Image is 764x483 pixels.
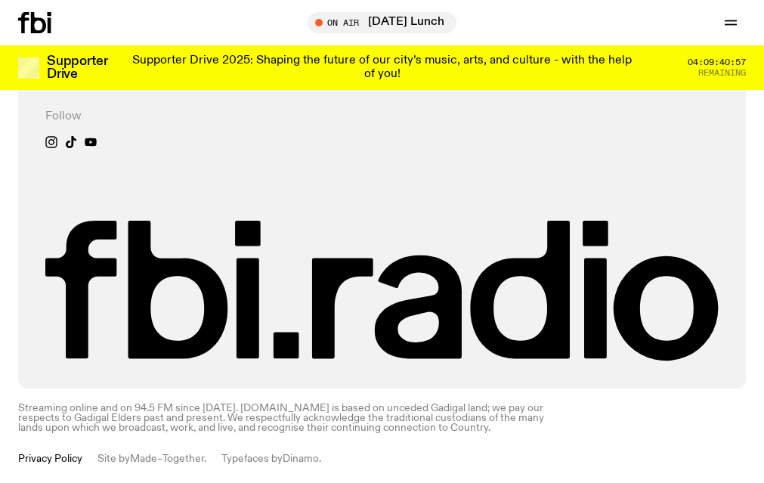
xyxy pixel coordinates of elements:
span: . [319,454,321,464]
span: 04:09:40:57 [688,58,746,67]
a: Dinamo [283,454,319,464]
h4: Follow [45,110,205,124]
span: Site by [97,454,130,464]
a: Privacy Policy [18,454,82,464]
span: . [204,454,206,464]
p: Supporter Drive 2025: Shaping the future of our city’s music, arts, and culture - with the help o... [127,54,637,81]
p: Streaming online and on 94.5 FM since [DATE]. [DOMAIN_NAME] is based on unceded Gadigal land; we ... [18,404,561,434]
h3: Supporter Drive [47,55,107,81]
a: Made–Together [130,454,204,464]
span: Remaining [698,69,746,77]
button: On Air[DATE] Lunch [308,12,456,33]
span: Typefaces by [221,454,283,464]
